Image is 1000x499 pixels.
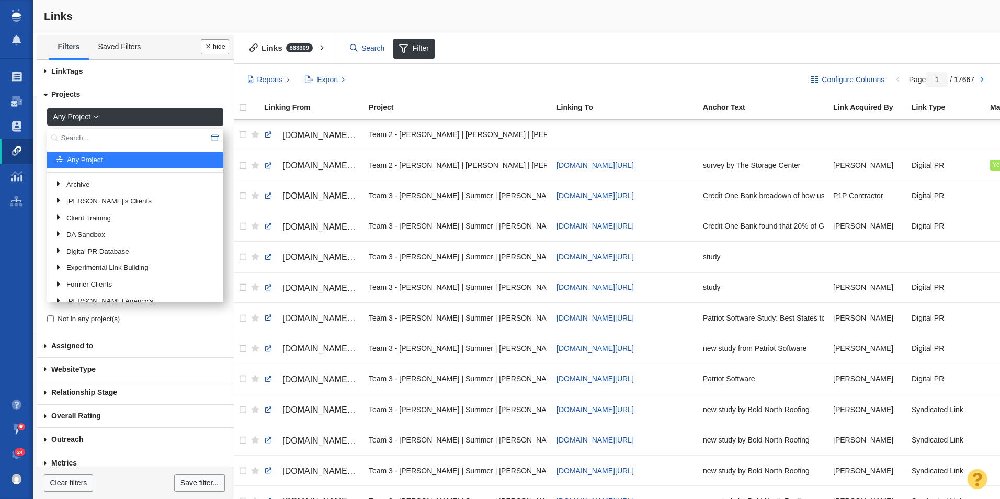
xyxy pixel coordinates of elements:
a: Assigned to [37,334,234,358]
div: new study from Patriot Software [703,337,824,359]
span: Digital PR [912,313,944,323]
span: Links [44,10,73,22]
span: [PERSON_NAME] [833,221,893,231]
div: new study by Bold North Roofing [703,459,824,482]
a: Tags [37,60,234,83]
a: [DOMAIN_NAME][URL] [556,314,634,322]
a: DA Sandbox [52,227,217,243]
td: Digital PR [907,180,985,211]
a: [PERSON_NAME] Agency's [52,294,217,310]
span: Link [51,67,66,75]
td: Syndicated Link [907,394,985,425]
a: [DOMAIN_NAME][URL] [556,467,634,475]
td: Taylor Tomita [828,333,907,364]
div: Anchor Text [703,104,832,111]
td: Kyle Ochsner [828,425,907,455]
a: Linking To [556,104,702,112]
a: [DOMAIN_NAME][URL] [264,218,359,236]
a: Outreach [37,428,234,451]
a: [DOMAIN_NAME][URL] [264,401,359,419]
div: Team 2 - [PERSON_NAME] | [PERSON_NAME] | [PERSON_NAME]\The Storage Center\The Storage Center - Di... [369,123,547,146]
span: Syndicated Link [912,405,963,414]
a: [DOMAIN_NAME][URL] [556,405,634,414]
button: Reports [242,71,296,89]
div: Linking To [556,104,702,111]
span: Configure Columns [822,74,884,85]
div: Team 3 - [PERSON_NAME] | Summer | [PERSON_NAME]\Credit One Bank\Credit One Bank - Digital PR - Ge... [369,245,547,268]
td: Digital PR [907,302,985,333]
a: [DOMAIN_NAME][URL] [556,436,634,444]
span: Syndicated Link [912,435,963,445]
input: Search [346,39,390,58]
div: Team 3 - [PERSON_NAME] | Summer | [PERSON_NAME]\Bold North Roofing\Bold North Roofing - Digital P... [369,459,547,482]
td: Kyle Ochsner [828,394,907,425]
span: [DOMAIN_NAME][URL] [282,222,371,231]
div: Team 2 - [PERSON_NAME] | [PERSON_NAME] | [PERSON_NAME]\The Storage Center\The Storage Center - Di... [369,154,547,176]
a: Anchor Text [703,104,832,112]
div: Team 3 - [PERSON_NAME] | Summer | [PERSON_NAME]\Patriot Software\Patriot Software - Digital PR - ... [369,368,547,390]
a: [DOMAIN_NAME][URL] [264,187,359,205]
a: [DOMAIN_NAME][URL] [556,344,634,353]
img: 0a657928374d280f0cbdf2a1688580e1 [12,474,22,484]
a: Any Project [49,152,211,168]
a: Save filter... [174,474,224,492]
input: Search... [47,129,223,148]
a: [DOMAIN_NAME][URL] [556,222,634,230]
span: Not in any project(s) [58,314,120,324]
span: [PERSON_NAME] [833,374,893,383]
button: Done [201,39,229,54]
a: Link Acquired By [833,104,911,112]
div: Link Type [912,104,989,111]
span: [DOMAIN_NAME][URL] [282,161,371,170]
img: buzzstream_logo_iconsimple.png [12,9,21,22]
a: [DOMAIN_NAME][URL] [264,279,359,297]
div: Team 3 - [PERSON_NAME] | Summer | [PERSON_NAME]\Patriot Software\Patriot Software - Digital PR - ... [369,307,547,329]
button: Export [299,71,351,89]
a: [DOMAIN_NAME][URL] [264,310,359,327]
a: Type [37,358,234,381]
div: Credit One Bank found that 20% of Gen Z and Millennial daters want dating apps to help people ind... [703,215,824,237]
td: Taylor Tomita [828,302,907,333]
div: Link Acquired By [833,104,911,111]
a: [PERSON_NAME]'s Clients [52,194,217,209]
span: [DOMAIN_NAME][URL] [282,253,371,262]
span: [PERSON_NAME] [833,313,893,323]
div: Patriot Software Study: Best States to Start a Business in [DATE] [703,307,824,329]
a: Clear filters [44,474,93,492]
span: Digital PR [912,161,944,170]
span: [DOMAIN_NAME][URL] [282,283,371,292]
span: Any Project [67,155,103,165]
span: Export [317,74,338,85]
a: Overall Rating [37,405,234,428]
span: Any Project [53,111,90,122]
a: [DOMAIN_NAME][URL] [264,462,359,480]
a: [DOMAIN_NAME][URL] [556,161,634,169]
td: Digital PR [907,211,985,241]
div: new study by Bold North Roofing [703,429,824,451]
span: [DOMAIN_NAME][URL] [282,375,371,384]
span: [DOMAIN_NAME][URL] [556,191,634,200]
span: [PERSON_NAME] [833,344,893,353]
span: Digital PR [912,344,944,353]
span: [DOMAIN_NAME][URL] [282,314,371,323]
a: Experimental Link Building [52,260,217,276]
span: [PERSON_NAME] [833,466,893,475]
span: Website [51,365,79,373]
a: [DOMAIN_NAME][URL] [556,375,634,383]
td: Kyle Ochsner [828,455,907,485]
td: Digital PR [907,150,985,180]
input: Not in any project(s) [47,315,54,322]
td: P1P Contractor [828,180,907,211]
div: Team 3 - [PERSON_NAME] | Summer | [PERSON_NAME]\Bold North Roofing\Bold North Roofing - Digital P... [369,429,547,451]
a: [DOMAIN_NAME][URL] [556,253,634,261]
a: [DOMAIN_NAME][URL] [556,283,634,291]
a: Digital PR Database [52,244,217,259]
td: Syndicated Link [907,425,985,455]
